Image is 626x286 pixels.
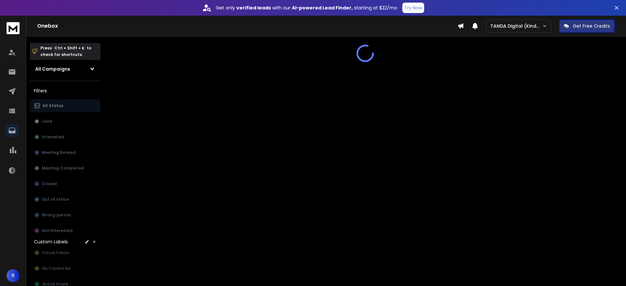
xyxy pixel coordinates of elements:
[7,22,20,34] img: logo
[292,5,353,11] strong: AI-powered Lead Finder,
[34,238,68,245] h3: Custom Labels
[35,66,70,72] h1: All Campaigns
[404,5,422,11] p: Try Now
[30,86,100,95] h3: Filters
[40,45,91,58] p: Press to check for shortcuts.
[7,269,20,282] button: R
[573,23,610,29] p: Get Free Credits
[216,5,397,11] p: Get only with our starting at $22/mo
[402,3,424,13] button: Try Now
[37,22,457,30] h1: Onebox
[30,62,100,75] button: All Campaigns
[53,44,85,52] span: Ctrl + Shift + k
[236,5,271,11] strong: verified leads
[559,20,615,33] button: Get Free Credits
[490,23,542,29] p: TANDA Digital (Kind Studio)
